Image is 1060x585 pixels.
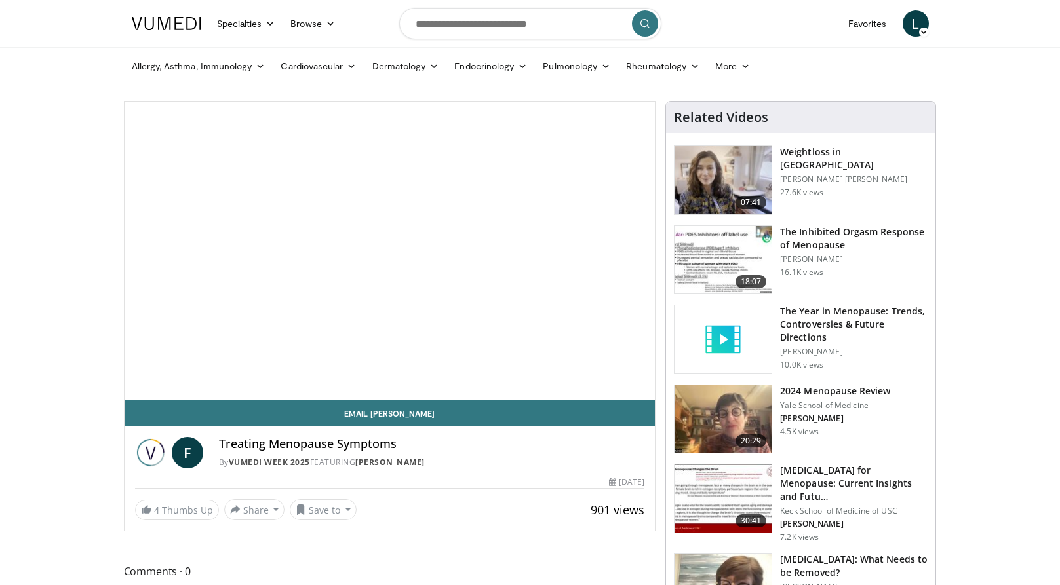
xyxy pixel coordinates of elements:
a: Favorites [840,10,895,37]
a: Cardiovascular [273,53,364,79]
h3: [MEDICAL_DATA]: What Needs to be Removed? [780,553,928,579]
p: [PERSON_NAME] [780,413,890,424]
h4: Treating Menopause Symptoms [219,437,645,451]
a: 20:29 2024 Menopause Review Yale School of Medicine [PERSON_NAME] 4.5K views [674,385,928,454]
p: 10.0K views [780,360,823,370]
a: 30:41 [MEDICAL_DATA] for Menopause: Current Insights and Futu… Keck School of Medicine of USC [PE... [674,464,928,542]
a: 4 Thumbs Up [135,500,219,520]
h3: Weightloss in [GEOGRAPHIC_DATA] [780,145,928,172]
a: F [172,437,203,468]
p: [PERSON_NAME] [780,347,928,357]
span: 30:41 [736,514,767,527]
div: By FEATURING [219,457,645,468]
span: 20:29 [736,434,767,447]
a: Pulmonology [535,53,618,79]
a: 07:41 Weightloss in [GEOGRAPHIC_DATA] [PERSON_NAME] [PERSON_NAME] 27.6K views [674,145,928,215]
p: Yale School of Medicine [780,400,890,411]
img: 692f135d-47bd-4f7e-b54d-786d036e68d3.150x105_q85_crop-smart_upscale.jpg [675,385,772,453]
span: 901 views [591,502,644,518]
a: Rheumatology [618,53,707,79]
img: video_placeholder_short.svg [675,305,772,373]
span: 18:07 [736,275,767,288]
h3: The Year in Menopause: Trends, Controversies & Future Directions [780,305,928,344]
video-js: Video Player [125,102,656,400]
p: Keck School of Medicine of USC [780,506,928,516]
img: 9983fed1-7565-45be-8934-aef1103ce6e2.150x105_q85_crop-smart_upscale.jpg [675,146,772,214]
p: 4.5K views [780,426,819,437]
a: Vumedi Week 2025 [229,457,310,468]
span: Comments 0 [124,563,656,580]
a: More [707,53,758,79]
a: [PERSON_NAME] [355,457,425,468]
span: 4 [154,504,159,516]
img: Vumedi Week 2025 [135,437,167,468]
div: [DATE] [609,476,644,488]
input: Search topics, interventions [399,8,661,39]
p: [PERSON_NAME] [780,254,928,265]
a: Dermatology [364,53,447,79]
p: [PERSON_NAME] [PERSON_NAME] [780,174,928,185]
button: Save to [290,499,357,520]
h3: [MEDICAL_DATA] for Menopause: Current Insights and Futu… [780,464,928,503]
h3: The Inhibited Orgasm Response of Menopause [780,225,928,252]
p: [PERSON_NAME] [780,519,928,529]
p: 16.1K views [780,267,823,278]
a: Specialties [209,10,283,37]
a: Email [PERSON_NAME] [125,400,656,426]
img: 283c0f17-5e2d-42ba-a87c-168d447cdba4.150x105_q85_crop-smart_upscale.jpg [675,226,772,294]
img: VuMedi Logo [132,17,201,30]
a: Allergy, Asthma, Immunology [124,53,273,79]
img: 47271b8a-94f4-49c8-b914-2a3d3af03a9e.150x105_q85_crop-smart_upscale.jpg [675,464,772,533]
button: Share [224,499,285,520]
a: 18:07 The Inhibited Orgasm Response of Menopause [PERSON_NAME] 16.1K views [674,225,928,295]
p: 27.6K views [780,187,823,198]
a: The Year in Menopause: Trends, Controversies & Future Directions [PERSON_NAME] 10.0K views [674,305,928,374]
a: L [903,10,929,37]
a: Endocrinology [446,53,535,79]
h3: 2024 Menopause Review [780,385,890,398]
a: Browse [283,10,343,37]
h4: Related Videos [674,109,768,125]
span: 07:41 [736,196,767,209]
p: 7.2K views [780,532,819,542]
